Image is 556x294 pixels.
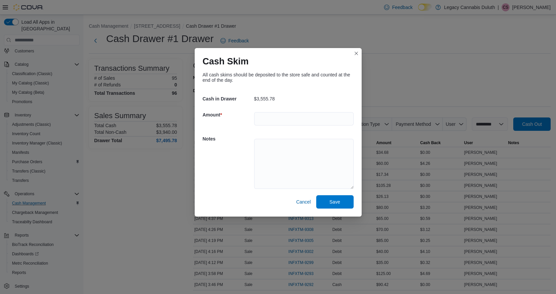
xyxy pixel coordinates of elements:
[352,49,360,57] button: Closes this modal window
[203,92,253,105] h5: Cash in Drawer
[254,96,275,101] p: $3,555.78
[203,72,354,83] div: All cash skims should be deposited to the store safe and counted at the end of the day.
[316,195,354,209] button: Save
[203,132,253,145] h5: Notes
[330,199,340,205] span: Save
[203,108,253,121] h5: Amount
[203,56,249,67] h1: Cash Skim
[294,195,314,209] button: Cancel
[296,199,311,205] span: Cancel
